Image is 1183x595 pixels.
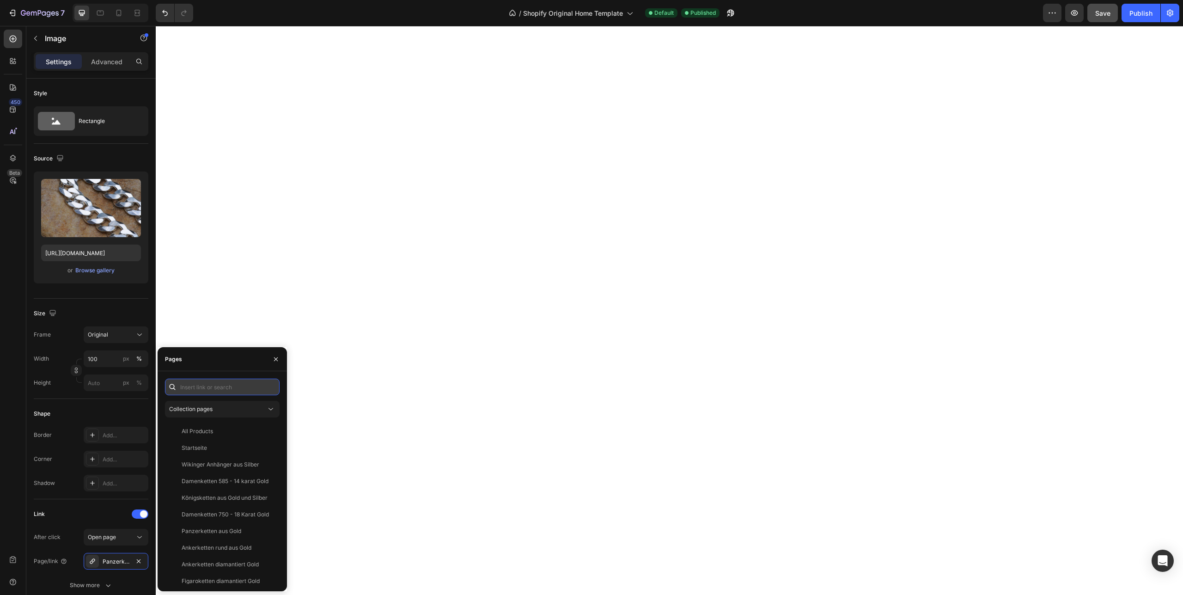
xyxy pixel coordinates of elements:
[45,33,123,44] p: Image
[34,455,52,463] div: Corner
[70,581,113,590] div: Show more
[34,307,58,320] div: Size
[1095,9,1110,17] span: Save
[41,179,141,237] img: preview-image
[41,245,141,261] input: https://example.com/image.jpg
[654,9,674,17] span: Default
[84,350,148,367] input: px%
[7,169,22,177] div: Beta
[34,355,49,363] label: Width
[169,405,213,412] span: Collection pages
[34,89,47,98] div: Style
[1152,550,1174,572] div: Open Intercom Messenger
[84,374,148,391] input: px%
[182,544,251,552] div: Ankerketten rund aus Gold
[34,153,66,165] div: Source
[123,379,129,387] div: px
[121,353,132,364] button: %
[523,8,623,18] span: Shopify Original Home Template
[34,577,148,594] button: Show more
[121,377,132,388] button: %
[1122,4,1160,22] button: Publish
[165,401,280,417] button: Collection pages
[182,477,268,485] div: Damenketten 585 - 14 karat Gold
[34,331,51,339] label: Frame
[156,26,1183,595] iframe: Design area
[182,494,268,502] div: Königsketten aus Gold und Silber
[156,4,193,22] div: Undo/Redo
[519,8,521,18] span: /
[75,266,115,275] button: Browse gallery
[84,529,148,546] button: Open page
[123,355,129,363] div: px
[34,479,55,487] div: Shadow
[182,444,207,452] div: Startseite
[91,57,122,67] p: Advanced
[88,331,108,339] span: Original
[103,479,146,488] div: Add...
[46,57,72,67] p: Settings
[182,560,259,569] div: Ankerketten diamantiert Gold
[134,353,145,364] button: px
[103,431,146,440] div: Add...
[103,455,146,464] div: Add...
[88,534,116,540] span: Open page
[61,7,65,18] p: 7
[103,558,129,566] div: Panzerketten-aus-silber
[34,410,50,418] div: Shape
[136,355,142,363] div: %
[690,9,716,17] span: Published
[34,510,45,518] div: Link
[34,557,67,565] div: Page/link
[75,266,115,275] div: Browse gallery
[67,265,73,276] span: or
[9,98,22,106] div: 450
[34,379,51,387] label: Height
[165,355,182,363] div: Pages
[84,326,148,343] button: Original
[1087,4,1118,22] button: Save
[134,377,145,388] button: px
[182,427,213,436] div: All Products
[182,527,241,535] div: Panzerketten aus Gold
[1129,8,1153,18] div: Publish
[4,4,69,22] button: 7
[79,110,135,132] div: Rectangle
[182,510,269,519] div: Damenketten 750 - 18 Karat Gold
[182,577,260,585] div: Figaroketten diamantiert Gold
[34,431,52,439] div: Border
[182,460,259,469] div: Wikinger Anhänger aus Silber
[34,533,61,541] div: After click
[165,379,280,395] input: Insert link or search
[136,379,142,387] div: %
